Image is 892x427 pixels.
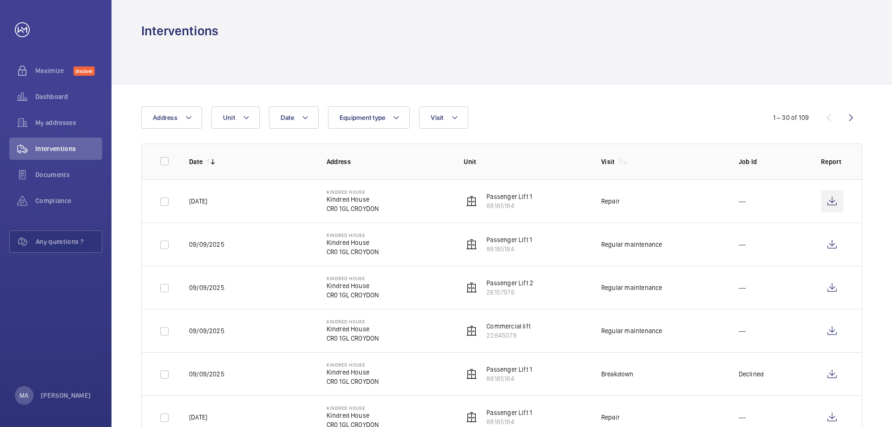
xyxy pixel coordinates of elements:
p: [DATE] [189,197,207,206]
p: 09/09/2025 [189,369,224,379]
p: 88185184 [486,417,532,427]
img: elevator.svg [466,325,477,336]
p: 09/09/2025 [189,283,224,292]
p: [PERSON_NAME] [41,391,91,400]
span: Visit [431,114,443,121]
p: CR0 1GL CROYDON [327,334,379,343]
p: --- [739,197,746,206]
span: Dashboard [35,92,102,101]
p: Kindred House [327,405,379,411]
div: Breakdown [601,369,634,379]
p: 26157976 [486,288,533,297]
p: Kindred House [327,324,379,334]
p: Passenger Lift 1 [486,235,532,244]
span: Unit [223,114,235,121]
button: Unit [211,106,260,129]
p: Kindred House [327,232,379,238]
p: --- [739,240,746,249]
p: CR0 1GL CROYDON [327,290,379,300]
p: CR0 1GL CROYDON [327,204,379,213]
button: Equipment type [328,106,410,129]
span: Date [281,114,294,121]
p: Kindred House [327,362,379,368]
p: Passenger Lift 1 [486,192,532,201]
p: Kindred House [327,276,379,281]
h1: Interventions [141,22,218,39]
p: Date [189,157,203,166]
p: Passenger Lift 1 [486,365,532,374]
span: Equipment type [340,114,386,121]
p: Kindred House [327,195,379,204]
p: Passenger Lift 2 [486,278,533,288]
p: Passenger Lift 1 [486,408,532,417]
img: elevator.svg [466,412,477,423]
p: Commercial lift [486,322,531,331]
p: Kindred House [327,368,379,377]
span: Address [153,114,177,121]
p: Visit [601,157,615,166]
button: Date [269,106,319,129]
p: Kindred House [327,281,379,290]
span: Compliance [35,196,102,205]
div: Regular maintenance [601,326,662,335]
div: Regular maintenance [601,240,662,249]
p: Report [821,157,843,166]
p: --- [739,413,746,422]
div: Repair [601,413,620,422]
span: Documents [35,170,102,179]
p: Kindred House [327,319,379,324]
p: Address [327,157,449,166]
p: CR0 1GL CROYDON [327,377,379,386]
p: 09/09/2025 [189,326,224,335]
p: 88185184 [486,201,532,210]
p: --- [739,326,746,335]
p: [DATE] [189,413,207,422]
p: Kindred House [327,238,379,247]
div: Repair [601,197,620,206]
p: CR0 1GL CROYDON [327,247,379,256]
p: Kindred House [327,411,379,420]
p: 88185184 [486,374,532,383]
p: Job Id [739,157,806,166]
span: Maximize [35,66,73,75]
img: elevator.svg [466,196,477,207]
div: Regular maintenance [601,283,662,292]
p: Declined [739,369,764,379]
p: Kindred House [327,189,379,195]
p: --- [739,283,746,292]
span: Discover [73,66,95,76]
img: elevator.svg [466,282,477,293]
span: My addresses [35,118,102,127]
span: Any questions ? [36,237,102,246]
p: 09/09/2025 [189,240,224,249]
img: elevator.svg [466,368,477,380]
img: elevator.svg [466,239,477,250]
button: Address [141,106,202,129]
p: MA [20,391,28,400]
button: Visit [419,106,468,129]
p: 22845079 [486,331,531,340]
p: Unit [464,157,586,166]
p: 88185184 [486,244,532,254]
span: Interventions [35,144,102,153]
div: 1 – 30 of 109 [773,113,809,122]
